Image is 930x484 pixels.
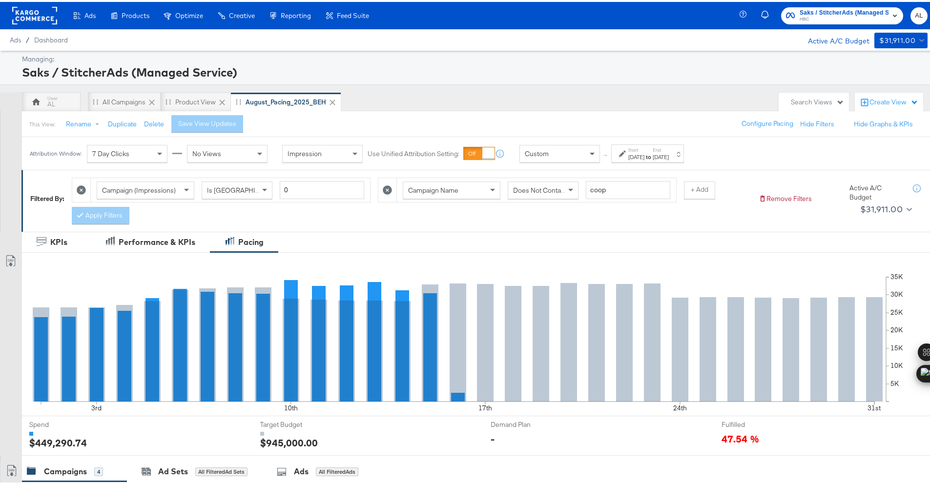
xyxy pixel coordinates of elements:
span: Target Budget [260,418,333,427]
div: Campaigns [44,464,87,475]
div: All Filtered Ad Sets [195,465,248,474]
text: 3rd [91,402,102,410]
span: Does Not Contain [513,184,566,193]
span: AL [914,8,924,20]
button: Saks / StitcherAds (Managed Service)HBC [781,5,903,22]
span: Campaign (Impressions) [102,184,176,193]
span: Impression [288,147,322,156]
div: Pacing [238,235,264,246]
span: Reporting [281,10,311,18]
label: Use Unified Attribution Setting: [368,147,459,157]
button: Rename [59,114,110,131]
text: 10th [284,402,298,410]
div: Search Views [791,96,844,105]
div: Ads [294,464,309,475]
div: Drag to reorder tab [93,97,98,102]
div: $945,000.00 [260,434,318,448]
div: Active A/C Budget [798,31,869,45]
text: 25K [890,306,903,315]
span: 7 Day Clicks [92,147,129,156]
div: Saks / StitcherAds (Managed Service) [22,62,925,79]
div: Performance & KPIs [119,235,195,246]
button: Configure Pacing [735,113,800,131]
span: Custom [525,147,549,156]
span: Is [GEOGRAPHIC_DATA] [207,184,282,193]
div: AL [47,98,55,107]
button: AL [910,5,928,22]
div: 4 [94,465,103,474]
div: All Campaigns [103,96,145,105]
div: $31,911.00 [860,200,903,215]
text: 31st [868,402,881,410]
span: / [21,34,34,42]
button: + Add [684,180,715,197]
input: Enter a number [280,179,364,197]
button: Hide Filters [800,118,834,127]
text: 24th [673,402,687,410]
div: Ad Sets [158,464,188,475]
div: Drag to reorder tab [165,97,171,102]
button: Delete [144,118,164,127]
div: Create View [869,96,918,105]
button: $31,911.00 [874,31,928,46]
div: [DATE] [628,151,644,159]
div: - [491,430,495,444]
span: Ads [10,34,21,42]
button: Remove Filters [759,192,812,202]
label: End: [653,145,669,151]
div: Drag to reorder tab [236,97,241,102]
span: No Views [192,147,221,156]
span: 47.54 % [722,430,759,443]
span: Fulfilled [722,418,795,427]
div: Filtered By: [30,192,64,202]
div: $31,911.00 [879,33,915,45]
div: $449,290.74 [29,434,87,448]
div: August_Pacing_2025_BEH [246,96,326,105]
button: $31,911.00 [856,200,914,215]
text: 5K [890,377,899,386]
input: Enter a search term [586,179,670,197]
span: Ads [84,10,96,18]
div: Active A/C Budget [849,181,903,200]
div: [DATE] [653,151,669,159]
span: ↑ [601,152,610,155]
span: Feed Suite [337,10,369,18]
div: Attribution Window: [29,148,82,155]
a: Dashboard [34,34,68,42]
span: HBC [800,14,889,21]
text: 17th [478,402,492,410]
text: 35K [890,270,903,279]
span: Demand Plan [491,418,564,427]
strong: to [644,151,653,159]
text: 15K [890,342,903,350]
text: 30K [890,288,903,297]
button: Duplicate [108,118,137,127]
text: 20K [890,323,903,332]
span: Saks / StitcherAds (Managed Service) [800,6,889,16]
div: This View: [29,119,55,126]
text: 10K [890,359,903,368]
div: Product View [175,96,216,105]
span: Products [122,10,149,18]
div: Managing: [22,53,925,62]
span: Creative [229,10,255,18]
span: Campaign Name [408,184,458,193]
button: Hide Graphs & KPIs [854,118,913,127]
div: KPIs [50,235,67,246]
span: Optimize [175,10,203,18]
label: Start: [628,145,644,151]
span: Spend [29,418,103,427]
div: All Filtered Ads [316,465,358,474]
